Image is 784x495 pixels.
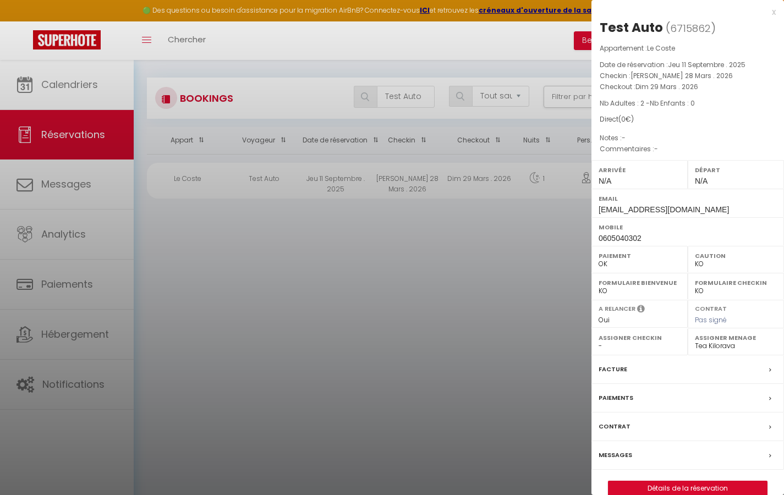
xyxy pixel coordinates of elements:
[591,5,776,19] div: x
[654,144,658,153] span: -
[599,392,633,404] label: Paiements
[599,234,642,243] span: 0605040302
[600,98,695,108] span: Nb Adultes : 2 -
[695,277,777,288] label: Formulaire Checkin
[695,332,777,343] label: Assigner Menage
[599,205,729,214] span: [EMAIL_ADDRESS][DOMAIN_NAME]
[600,133,776,144] p: Notes :
[599,332,681,343] label: Assigner Checkin
[600,70,776,81] p: Checkin :
[695,164,777,175] label: Départ
[666,20,716,36] span: ( )
[599,364,627,375] label: Facture
[599,277,681,288] label: Formulaire Bienvenue
[695,315,727,324] span: Pas signé
[618,114,634,124] span: ( €)
[600,59,776,70] p: Date de réservation :
[599,193,777,204] label: Email
[599,421,631,432] label: Contrat
[668,60,745,69] span: Jeu 11 Septembre . 2025
[600,114,776,125] div: Direct
[599,177,611,185] span: N/A
[695,177,708,185] span: N/A
[599,449,632,461] label: Messages
[622,133,626,142] span: -
[600,81,776,92] p: Checkout :
[600,144,776,155] p: Commentaires :
[695,304,727,311] label: Contrat
[637,304,645,316] i: Sélectionner OUI si vous souhaiter envoyer les séquences de messages post-checkout
[670,21,711,35] span: 6715862
[9,4,42,37] button: Ouvrir le widget de chat LiveChat
[631,71,733,80] span: [PERSON_NAME] 28 Mars . 2026
[599,304,635,313] label: A relancer
[695,250,777,261] label: Caution
[600,43,776,54] p: Appartement :
[599,164,681,175] label: Arrivée
[621,114,626,124] span: 0
[599,222,777,233] label: Mobile
[647,43,675,53] span: Le Coste
[600,19,663,36] div: Test Auto
[599,250,681,261] label: Paiement
[650,98,695,108] span: Nb Enfants : 0
[635,82,698,91] span: Dim 29 Mars . 2026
